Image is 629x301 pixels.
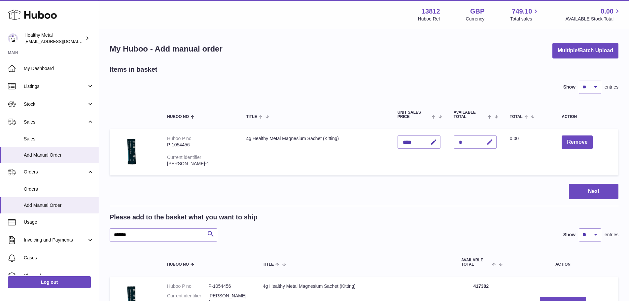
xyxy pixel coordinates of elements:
h2: Items in basket [110,65,157,74]
img: 4g Healthy Metal Magnesium Sachet (Kitting) [116,135,149,167]
strong: GBP [470,7,484,16]
div: Huboo Ref [418,16,440,22]
span: Title [246,115,257,119]
span: Sales [24,119,87,125]
span: Cases [24,255,94,261]
span: Orders [24,169,87,175]
span: Listings [24,83,87,90]
span: AVAILABLE Total [461,258,491,267]
button: Remove [562,135,593,149]
span: Add Manual Order [24,152,94,158]
h1: My Huboo - Add manual order [110,44,223,54]
span: AVAILABLE Stock Total [565,16,621,22]
div: Huboo P no [167,136,192,141]
button: Next [569,184,618,199]
span: entries [605,232,618,238]
div: Current identifier [167,155,201,160]
div: Action [562,115,612,119]
span: AVAILABLE Total [454,110,486,119]
span: 749.10 [512,7,532,16]
span: Huboo no [167,262,189,267]
img: internalAdmin-13812@internal.huboo.com [8,33,18,43]
span: entries [605,84,618,90]
h2: Please add to the basket what you want to ship [110,213,258,222]
span: [EMAIL_ADDRESS][DOMAIN_NAME] [24,39,97,44]
dd: P-1054456 [208,283,250,289]
span: Huboo no [167,115,189,119]
td: 4g Healthy Metal Magnesium Sachet (Kitting) [239,129,391,175]
span: Orders [24,186,94,192]
div: Healthy Metal [24,32,84,45]
div: P-1054456 [167,142,233,148]
span: Stock [24,101,87,107]
dt: Huboo P no [167,283,208,289]
span: Total sales [510,16,540,22]
label: Show [563,232,576,238]
a: 0.00 AVAILABLE Stock Total [565,7,621,22]
span: Unit Sales Price [398,110,430,119]
strong: 13812 [422,7,440,16]
a: 749.10 Total sales [510,7,540,22]
span: My Dashboard [24,65,94,72]
span: 0.00 [510,136,519,141]
button: Multiple/Batch Upload [552,43,618,58]
th: Action [507,251,618,273]
span: 0.00 [601,7,613,16]
span: Sales [24,136,94,142]
span: Channels [24,273,94,279]
a: Log out [8,276,91,288]
div: [PERSON_NAME]-1 [167,161,233,167]
span: Title [263,262,274,267]
span: Total [510,115,523,119]
div: Currency [466,16,485,22]
span: Add Manual Order [24,202,94,208]
span: Usage [24,219,94,225]
span: Invoicing and Payments [24,237,87,243]
label: Show [563,84,576,90]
